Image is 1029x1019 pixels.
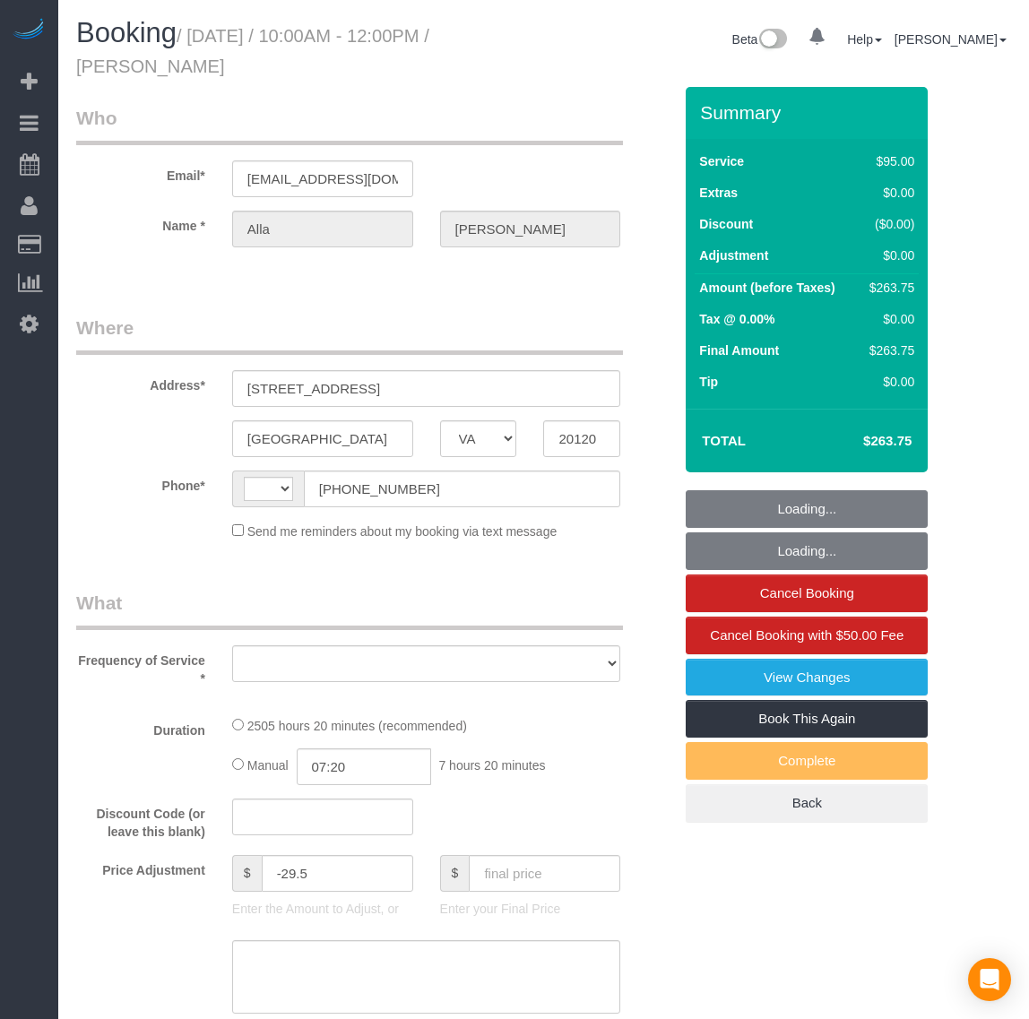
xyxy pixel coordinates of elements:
a: Cancel Booking [686,574,928,612]
input: Phone* [304,471,621,507]
label: Adjustment [699,246,768,264]
label: Final Amount [699,341,779,359]
label: Name * [63,211,219,235]
a: Help [847,32,882,47]
label: Tax @ 0.00% [699,310,774,328]
label: Duration [63,715,219,739]
a: Beta [732,32,788,47]
span: 2505 hours 20 minutes (recommended) [247,719,467,733]
label: Email* [63,160,219,185]
input: Zip Code* [543,420,620,457]
label: Service [699,152,744,170]
div: $0.00 [862,246,914,264]
div: $0.00 [862,184,914,202]
img: Automaid Logo [11,18,47,43]
label: Address* [63,370,219,394]
input: Email* [232,160,413,197]
legend: Where [76,315,623,355]
a: View Changes [686,659,928,696]
label: Discount Code (or leave this blank) [63,799,219,841]
label: Phone* [63,471,219,495]
a: Book This Again [686,700,928,738]
div: ($0.00) [862,215,914,233]
span: $ [440,855,470,892]
input: final price [469,855,620,892]
label: Amount (before Taxes) [699,279,834,297]
strong: Total [702,433,746,448]
input: Last Name* [440,211,621,247]
input: First Name* [232,211,413,247]
div: Open Intercom Messenger [968,958,1011,1001]
p: Enter your Final Price [440,900,621,918]
span: Cancel Booking with $50.00 Fee [710,627,904,643]
span: Send me reminders about my booking via text message [247,524,558,539]
small: / [DATE] / 10:00AM - 12:00PM / [PERSON_NAME] [76,26,429,76]
img: New interface [757,29,787,52]
a: Cancel Booking with $50.00 Fee [686,617,928,654]
span: Booking [76,17,177,48]
label: Discount [699,215,753,233]
p: Enter the Amount to Adjust, or [232,900,413,918]
label: Extras [699,184,738,202]
input: City* [232,420,413,457]
div: $263.75 [862,279,914,297]
legend: Who [76,105,623,145]
span: Manual [247,758,289,773]
span: $ [232,855,262,892]
div: $0.00 [862,310,914,328]
div: $0.00 [862,373,914,391]
span: 7 hours 20 minutes [438,758,545,773]
label: Tip [699,373,718,391]
h3: Summary [700,102,919,123]
label: Price Adjustment [63,855,219,879]
div: $95.00 [862,152,914,170]
a: [PERSON_NAME] [895,32,1007,47]
div: $263.75 [862,341,914,359]
label: Frequency of Service * [63,645,219,687]
a: Back [686,784,928,822]
h4: $263.75 [809,434,912,449]
legend: What [76,590,623,630]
